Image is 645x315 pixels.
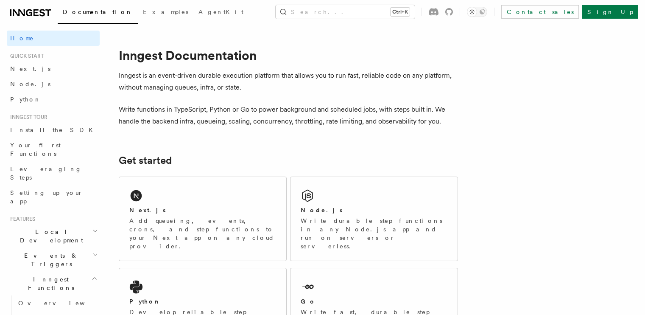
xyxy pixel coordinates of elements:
button: Local Development [7,224,100,248]
a: Node.js [7,76,100,92]
button: Toggle dark mode [467,7,487,17]
p: Add queueing, events, crons, and step functions to your Next app on any cloud provider. [129,217,276,250]
kbd: Ctrl+K [391,8,410,16]
h2: Python [129,297,161,306]
a: Documentation [58,3,138,24]
a: Install the SDK [7,122,100,138]
a: Setting up your app [7,185,100,209]
a: Home [7,31,100,46]
h2: Go [301,297,316,306]
h2: Next.js [129,206,166,214]
h1: Inngest Documentation [119,48,458,63]
a: Next.js [7,61,100,76]
span: Leveraging Steps [10,166,82,181]
a: Contact sales [501,5,579,19]
a: Node.jsWrite durable step functions in any Node.js app and run on servers or serverless. [290,177,458,261]
span: Local Development [7,228,92,245]
span: Node.js [10,81,50,87]
p: Write durable step functions in any Node.js app and run on servers or serverless. [301,217,447,250]
a: Leveraging Steps [7,161,100,185]
a: Overview [15,295,100,311]
span: Install the SDK [10,127,98,133]
span: Your first Functions [10,142,61,157]
button: Search...Ctrl+K [276,5,415,19]
span: Documentation [63,8,133,15]
h2: Node.js [301,206,343,214]
a: Next.jsAdd queueing, events, crons, and step functions to your Next app on any cloud provider. [119,177,287,261]
p: Write functions in TypeScript, Python or Go to power background and scheduled jobs, with steps bu... [119,104,458,127]
span: Events & Triggers [7,251,92,268]
span: Overview [18,300,106,307]
span: Home [10,34,34,42]
span: Inngest Functions [7,275,92,292]
p: Inngest is an event-driven durable execution platform that allows you to run fast, reliable code ... [119,70,458,93]
span: Python [10,96,41,103]
a: Python [7,92,100,107]
a: AgentKit [193,3,249,23]
span: Examples [143,8,188,15]
span: Inngest tour [7,114,47,121]
button: Inngest Functions [7,272,100,295]
a: Sign Up [582,5,638,19]
a: Get started [119,155,172,166]
span: Features [7,216,35,222]
span: Quick start [7,53,44,59]
span: AgentKit [198,8,243,15]
a: Examples [138,3,193,23]
button: Events & Triggers [7,248,100,272]
span: Next.js [10,65,50,72]
a: Your first Functions [7,138,100,161]
span: Setting up your app [10,189,83,205]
